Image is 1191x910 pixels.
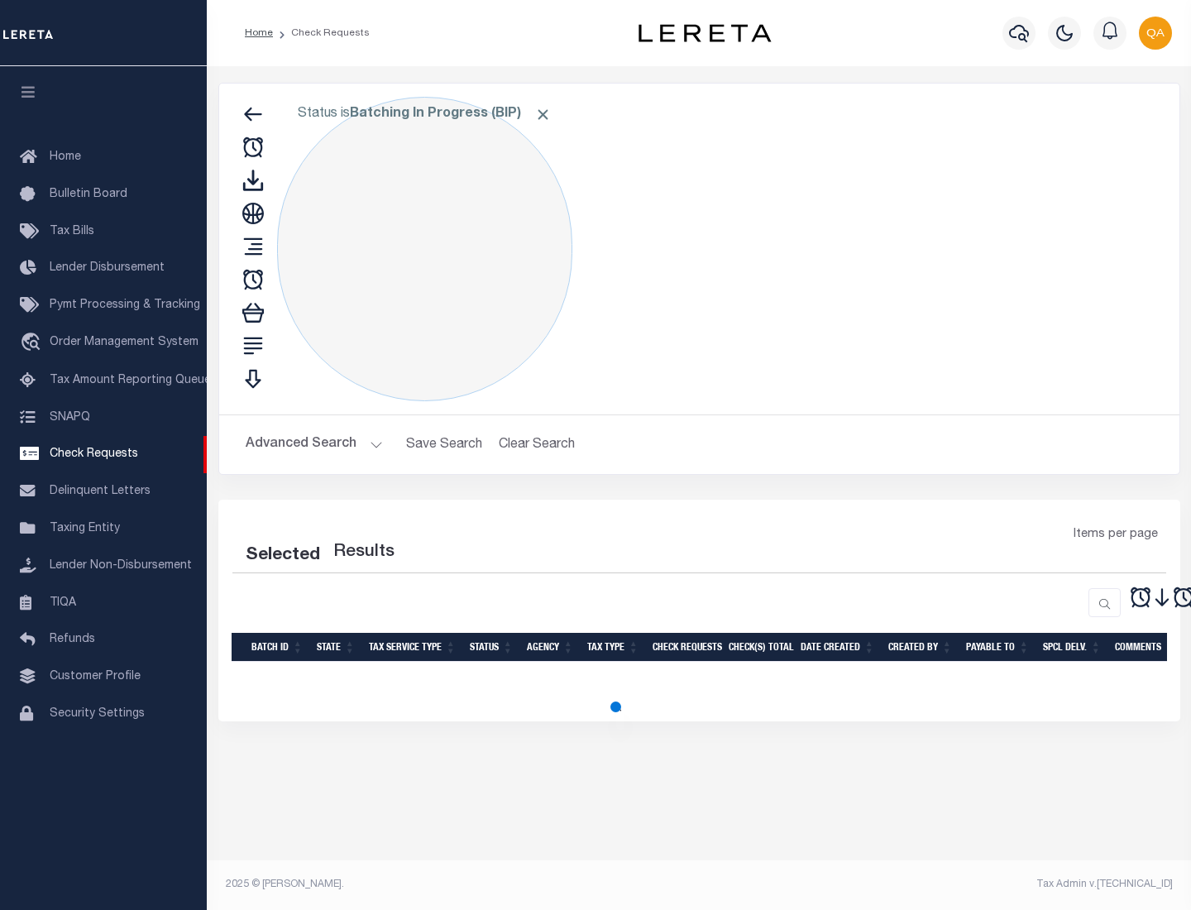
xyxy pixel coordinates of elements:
[50,151,81,163] span: Home
[50,634,95,645] span: Refunds
[50,560,192,572] span: Lender Non-Disbursement
[310,633,362,662] th: State
[50,411,90,423] span: SNAPQ
[722,633,794,662] th: Check(s) Total
[273,26,370,41] li: Check Requests
[794,633,882,662] th: Date Created
[639,24,771,42] img: logo-dark.svg
[581,633,646,662] th: Tax Type
[396,429,492,461] button: Save Search
[534,106,552,123] span: Click to Remove
[50,596,76,608] span: TIQA
[1074,526,1158,544] span: Items per page
[245,633,310,662] th: Batch Id
[50,448,138,460] span: Check Requests
[463,633,520,662] th: Status
[520,633,581,662] th: Agency
[1108,633,1183,662] th: Comments
[1139,17,1172,50] img: svg+xml;base64,PHN2ZyB4bWxucz0iaHR0cDovL3d3dy53My5vcmcvMjAwMC9zdmciIHBvaW50ZXItZXZlbnRzPSJub25lIi...
[246,429,383,461] button: Advanced Search
[50,708,145,720] span: Security Settings
[50,337,198,348] span: Order Management System
[882,633,959,662] th: Created By
[50,189,127,200] span: Bulletin Board
[246,543,320,569] div: Selected
[333,539,395,566] label: Results
[50,486,151,497] span: Delinquent Letters
[20,333,46,354] i: travel_explore
[277,97,572,401] div: Click to Edit
[50,671,141,682] span: Customer Profile
[50,375,211,386] span: Tax Amount Reporting Queue
[959,633,1036,662] th: Payable To
[350,108,552,121] b: Batching In Progress (BIP)
[492,429,582,461] button: Clear Search
[50,226,94,237] span: Tax Bills
[362,633,463,662] th: Tax Service Type
[213,877,700,892] div: 2025 © [PERSON_NAME].
[1036,633,1108,662] th: Spcl Delv.
[50,262,165,274] span: Lender Disbursement
[50,299,200,311] span: Pymt Processing & Tracking
[50,523,120,534] span: Taxing Entity
[711,877,1173,892] div: Tax Admin v.[TECHNICAL_ID]
[245,28,273,38] a: Home
[646,633,722,662] th: Check Requests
